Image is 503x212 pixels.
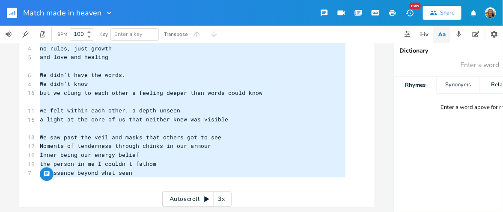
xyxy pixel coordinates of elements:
span: We didn't know [40,80,88,88]
div: BPM [57,32,67,37]
span: the person in me I couldn't fathom [40,160,156,168]
button: Share [423,6,461,20]
div: Key [99,32,108,37]
img: Jasmine Rowe [485,7,496,18]
div: Transpose [164,32,188,37]
span: Enter a key [114,30,143,38]
span: Inner being our energy belief [40,151,139,159]
span: Match made in heaven [23,9,101,17]
span: we felt within each other, a depth unseen [40,106,180,114]
span: We saw past the veil and masks that others got to see [40,133,221,141]
span: a light at the core of us that neither knew was visible [40,115,228,123]
span: and love and healing [40,53,108,61]
div: Share [440,9,455,17]
div: Synonyms [437,77,479,94]
div: Rhymes [394,77,437,94]
span: We didn't have the words. [40,71,125,79]
span: Moments of tenderness through chinks in our armour [40,142,211,150]
span: but we clung to each other a feeling deeper than words could know [40,89,262,97]
div: 3x [214,191,229,207]
button: New [401,5,418,21]
div: New [410,3,421,9]
span: Enter a word [460,60,500,70]
span: no rules, just growth [40,44,112,52]
div: Autoscroll [162,191,232,207]
span: An essence beyond what seen [40,169,132,177]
